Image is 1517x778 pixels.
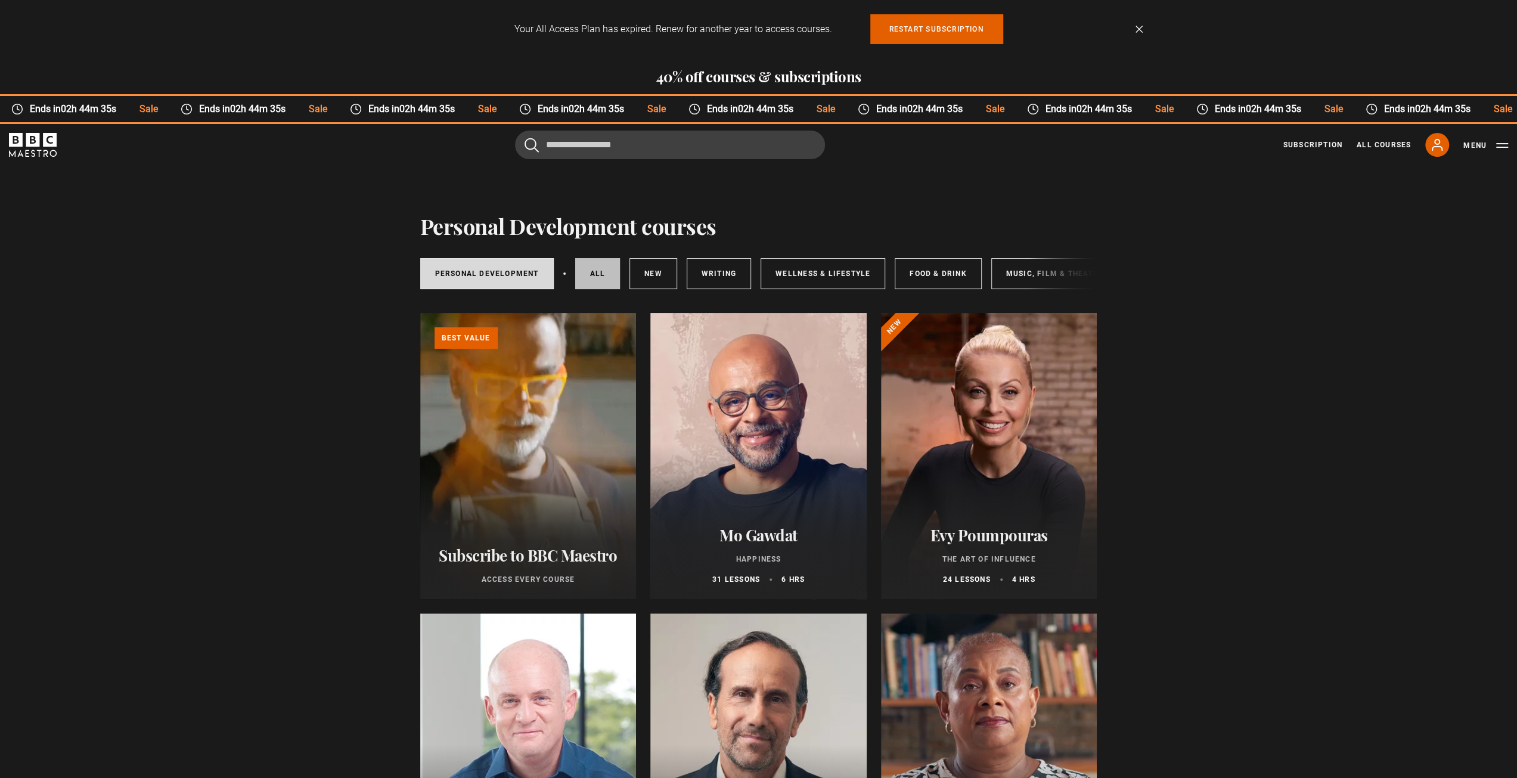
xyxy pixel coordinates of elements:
p: The Art of Influence [895,554,1083,565]
a: Music, Film & Theatre [991,258,1118,289]
a: Food & Drink [895,258,981,289]
time: 02h 44m 35s [567,103,623,114]
a: All [575,258,621,289]
a: Restart subscription [870,14,1003,44]
a: Wellness & Lifestyle [761,258,885,289]
time: 02h 44m 35s [906,103,961,114]
svg: BBC Maestro [9,133,57,157]
span: Sale [296,102,337,116]
time: 02h 44m 35s [1413,103,1469,114]
button: Submit the search query [525,137,539,152]
span: Sale [126,102,167,116]
span: Ends in [530,102,634,116]
a: Personal Development [420,258,554,289]
span: Sale [1311,102,1352,116]
a: New [629,258,677,289]
time: 02h 44m 35s [1244,103,1299,114]
a: Evy Poumpouras The Art of Influence 24 lessons 4 hrs New [881,313,1097,599]
span: Ends in [1206,102,1311,116]
span: Ends in [22,102,126,116]
p: 4 hrs [1012,574,1035,585]
time: 02h 44m 35s [1075,103,1131,114]
input: Search [515,131,825,159]
time: 02h 44m 35s [737,103,792,114]
span: Ends in [699,102,803,116]
p: 24 lessons [943,574,991,585]
span: Ends in [191,102,296,116]
p: Your All Access Plan has expired. Renew for another year to access courses. [514,22,832,36]
span: Ends in [868,102,972,116]
h2: Mo Gawdat [665,526,852,544]
p: Best value [435,327,498,349]
a: Writing [687,258,751,289]
button: Toggle navigation [1463,140,1508,151]
span: Sale [804,102,845,116]
p: 31 lessons [712,574,760,585]
span: Sale [634,102,675,116]
a: Subscription [1283,140,1342,150]
time: 02h 44m 35s [229,103,284,114]
span: Ends in [1376,102,1480,116]
time: 02h 44m 35s [60,103,115,114]
p: Happiness [665,554,852,565]
a: Mo Gawdat Happiness 31 lessons 6 hrs [650,313,867,599]
a: All Courses [1357,140,1411,150]
span: Ends in [361,102,465,116]
span: Sale [1142,102,1183,116]
p: 6 hrs [781,574,805,585]
h1: Personal Development courses [420,213,716,238]
span: Sale [973,102,1014,116]
h2: Evy Poumpouras [895,526,1083,544]
time: 02h 44m 35s [398,103,454,114]
span: Sale [465,102,506,116]
span: Ends in [1037,102,1141,116]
